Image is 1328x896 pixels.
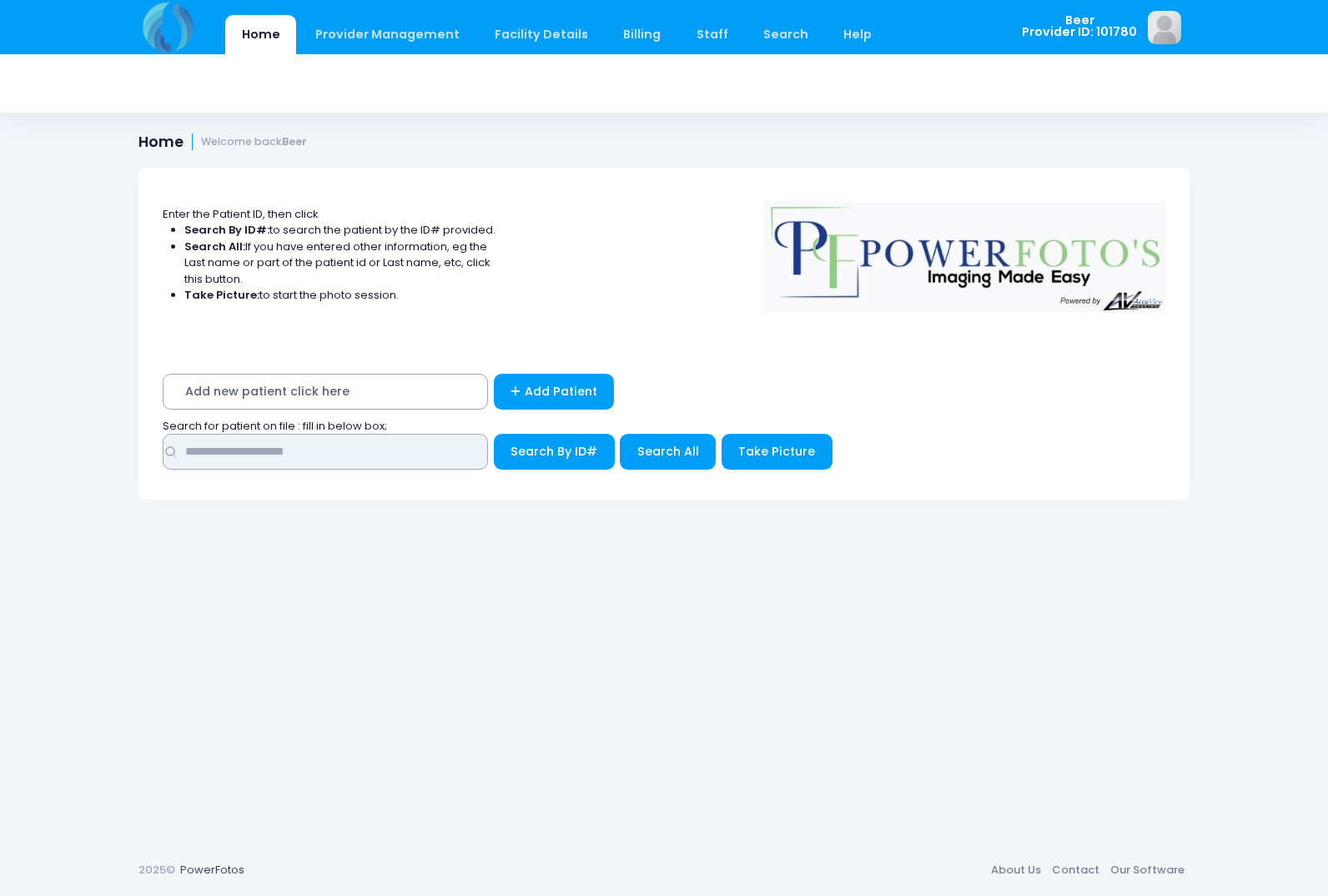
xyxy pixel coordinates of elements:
[747,15,824,54] a: Search
[985,855,1046,885] a: About Us
[163,374,488,410] span: Add new patient click here
[827,15,888,54] a: Help
[138,133,307,151] h1: Home
[1148,11,1181,44] img: image
[738,443,815,460] span: Take Picture
[637,443,699,460] span: Search All
[282,134,307,148] strong: Beer
[184,287,496,304] li: to start the photo session.
[180,862,244,878] a: PowerFotos
[511,443,597,460] span: Search By ID#
[184,287,259,303] strong: Take Picture:
[184,222,269,238] strong: Search By ID#:
[184,239,496,288] li: If you have entered other information, eg the Last name or part of the patient id or Last name, e...
[184,222,496,239] li: to search the patient by the ID# provided.
[494,374,615,410] a: Add Patient
[201,136,307,148] small: Welcome back
[299,15,475,54] a: Provider Management
[225,15,296,54] a: Home
[1104,855,1190,885] a: Our Software
[163,206,319,222] span: Enter the Patient ID, then click
[722,434,833,470] button: Take Picture
[1046,855,1104,885] a: Contact
[479,15,605,54] a: Facility Details
[757,189,1174,313] img: Logo
[620,434,716,470] button: Search All
[138,862,175,878] span: 2025©
[1022,14,1137,38] span: Beer Provider ID: 101780
[680,15,744,54] a: Staff
[607,15,677,54] a: Billing
[494,434,615,470] button: Search By ID#
[163,418,387,434] span: Search for patient on file : fill in below box;
[184,239,245,254] strong: Search All:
